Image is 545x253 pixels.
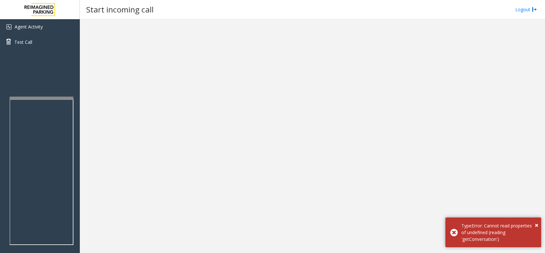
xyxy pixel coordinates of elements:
[535,221,538,229] span: ×
[6,24,11,29] img: 'icon'
[532,6,537,13] img: logout
[515,6,537,13] a: Logout
[535,220,538,230] button: Close
[15,24,43,30] span: Agent Activity
[461,222,536,242] div: TypeError: Cannot read properties of undefined (reading 'getConversation')
[83,2,157,17] h3: Start incoming call
[14,39,32,45] span: Test Call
